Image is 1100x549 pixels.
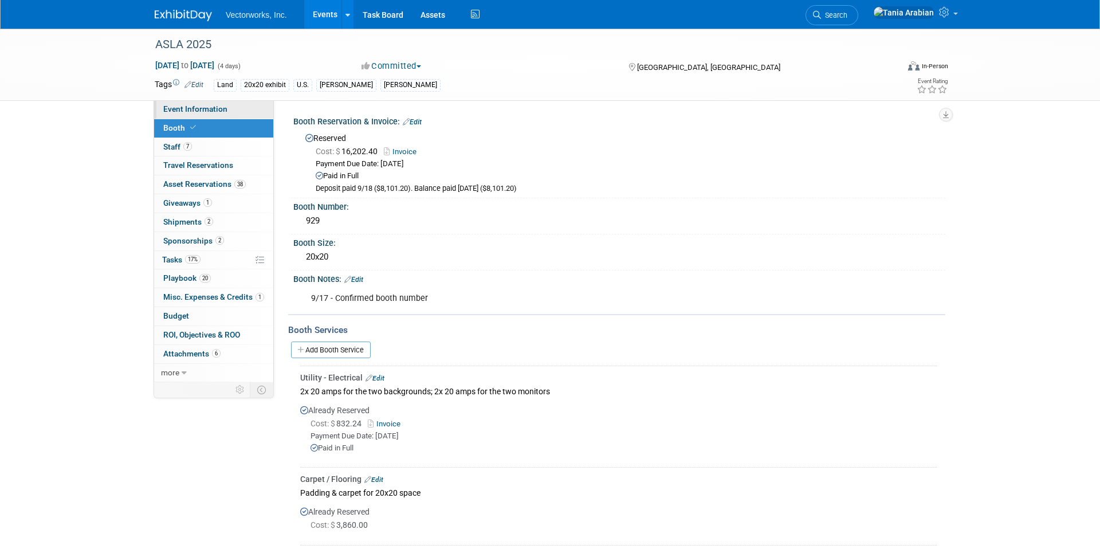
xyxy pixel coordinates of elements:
[154,232,273,250] a: Sponsorships2
[163,142,192,151] span: Staff
[311,419,366,428] span: 832.24
[293,198,945,213] div: Booth Number:
[256,293,264,301] span: 1
[163,179,246,189] span: Asset Reservations
[154,364,273,382] a: more
[155,10,212,21] img: ExhibitDay
[293,79,312,91] div: U.S.
[806,5,858,25] a: Search
[316,171,937,182] div: Paid in Full
[154,119,273,138] a: Booth
[300,383,937,399] div: 2x 20 amps for the two backgrounds; 2x 20 amps for the two monitors
[226,10,287,19] span: Vectorworks, Inc.
[163,217,213,226] span: Shipments
[291,342,371,358] a: Add Booth Service
[203,198,212,207] span: 1
[300,372,937,383] div: Utility - Electrical
[316,79,376,91] div: [PERSON_NAME]
[288,324,945,336] div: Booth Services
[212,349,221,358] span: 6
[311,520,336,530] span: Cost: $
[163,330,240,339] span: ROI, Objectives & ROO
[311,443,937,454] div: Paid in Full
[303,287,819,310] div: 9/17 - Confirmed booth number
[230,382,250,397] td: Personalize Event Tab Strip
[302,248,937,266] div: 20x20
[821,11,847,19] span: Search
[163,273,211,283] span: Playbook
[154,213,273,232] a: Shipments2
[908,61,920,70] img: Format-Inperson.png
[364,476,383,484] a: Edit
[316,184,937,194] div: Deposit paid 9/18 ($8,101.20). Balance paid [DATE] ($8,101.20)
[302,130,937,194] div: Reserved
[205,217,213,226] span: 2
[921,62,948,70] div: In-Person
[155,79,203,92] td: Tags
[179,61,190,70] span: to
[163,311,189,320] span: Budget
[214,79,237,91] div: Land
[183,142,192,151] span: 7
[151,34,881,55] div: ASLA 2025
[293,270,945,285] div: Booth Notes:
[250,382,274,397] td: Toggle Event Tabs
[300,500,937,541] div: Already Reserved
[163,123,198,132] span: Booth
[163,349,221,358] span: Attachments
[366,374,384,382] a: Edit
[154,100,273,119] a: Event Information
[154,307,273,326] a: Budget
[199,274,211,283] span: 20
[154,156,273,175] a: Travel Reservations
[316,147,341,156] span: Cost: $
[311,431,937,442] div: Payment Due Date: [DATE]
[368,419,405,428] a: Invoice
[163,236,224,245] span: Sponsorships
[300,399,937,463] div: Already Reserved
[830,60,948,77] div: Event Format
[302,212,937,230] div: 929
[161,368,179,377] span: more
[873,6,934,19] img: Tania Arabian
[300,473,937,485] div: Carpet / Flooring
[403,118,422,126] a: Edit
[155,60,215,70] span: [DATE] [DATE]
[217,62,241,70] span: (4 days)
[384,147,422,156] a: Invoice
[344,276,363,284] a: Edit
[154,269,273,288] a: Playbook20
[190,124,196,131] i: Booth reservation complete
[163,198,212,207] span: Giveaways
[311,419,336,428] span: Cost: $
[293,234,945,249] div: Booth Size:
[300,485,937,500] div: Padding & carpet for 20x20 space
[637,63,780,72] span: [GEOGRAPHIC_DATA], [GEOGRAPHIC_DATA]
[154,175,273,194] a: Asset Reservations38
[316,159,937,170] div: Payment Due Date: [DATE]
[163,292,264,301] span: Misc. Expenses & Credits
[154,138,273,156] a: Staff7
[311,520,372,530] span: 3,860.00
[163,104,227,113] span: Event Information
[234,180,246,189] span: 38
[163,160,233,170] span: Travel Reservations
[917,79,948,84] div: Event Rating
[154,194,273,213] a: Giveaways1
[154,251,273,269] a: Tasks17%
[380,79,441,91] div: [PERSON_NAME]
[293,113,945,128] div: Booth Reservation & Invoice:
[316,147,382,156] span: 16,202.40
[184,81,203,89] a: Edit
[162,255,201,264] span: Tasks
[185,255,201,264] span: 17%
[241,79,289,91] div: 20x20 exhibit
[357,60,426,72] button: Committed
[154,288,273,307] a: Misc. Expenses & Credits1
[215,236,224,245] span: 2
[154,345,273,363] a: Attachments6
[154,326,273,344] a: ROI, Objectives & ROO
